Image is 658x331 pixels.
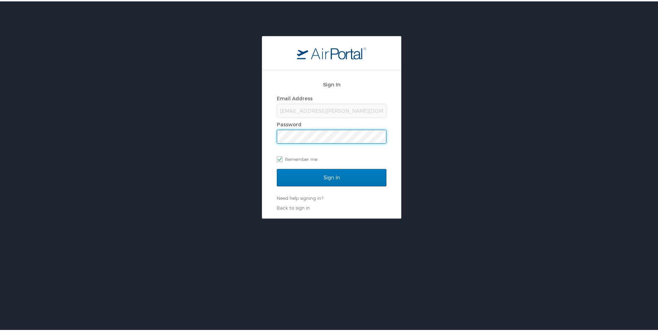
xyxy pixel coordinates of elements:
label: Email Address [277,94,313,100]
h2: Sign In [277,79,386,87]
label: Remember me [277,153,386,163]
label: Password [277,120,301,126]
input: Sign In [277,168,386,185]
a: Back to sign in [277,204,310,209]
a: Need help signing in? [277,194,323,200]
img: logo [297,45,366,58]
